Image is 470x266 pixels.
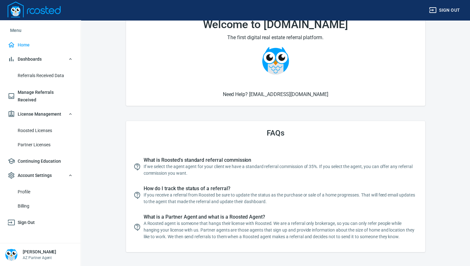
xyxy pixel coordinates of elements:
[18,141,73,149] span: Partner Licenses
[18,127,73,135] span: Roosted Licenses
[429,6,460,14] span: Sign out
[18,188,73,196] span: Profile
[5,38,75,52] a: Home
[5,248,18,261] img: Person
[5,69,75,83] a: Referrals Received Data
[141,33,410,41] h2: The first digital real estate referral platform.
[141,18,410,31] h1: Welcome to [DOMAIN_NAME]
[8,157,73,165] span: Continuing Education
[5,185,75,199] a: Profile
[5,154,75,168] a: Continuing Education
[5,168,75,183] button: Account Settings
[5,199,75,213] a: Billing
[144,214,418,220] span: What is a Partner Agent and what is a Roosted Agent?
[443,238,465,261] iframe: Chat
[8,172,73,179] span: Account Settings
[8,2,61,17] img: Logo
[8,219,73,227] span: Sign Out
[144,163,418,177] p: If we select the agent agent for your client we have a standard referral commission of 35%. If yo...
[23,249,56,255] h6: [PERSON_NAME]
[5,85,75,107] a: Manage Referrals Received
[5,23,75,38] li: Menu
[134,129,418,137] h3: FAQs
[144,220,418,240] p: A Roosted agent is someone that hangs their license with Roosted. We are a referral only brokerag...
[134,90,418,98] h6: Need Help? [EMAIL_ADDRESS][DOMAIN_NAME]
[5,107,75,121] button: License Management
[23,255,56,261] p: AZ Partner Agent
[18,202,73,210] span: Billing
[426,4,462,16] button: Sign out
[18,72,73,80] span: Referrals Received Data
[144,185,418,192] span: How do I track the status of a referral?
[261,46,290,75] img: Owlie
[5,52,75,66] button: Dashboards
[8,41,73,49] span: Home
[5,124,75,138] a: Roosted Licenses
[8,110,73,118] span: License Management
[8,88,73,104] span: Manage Referrals Received
[5,215,75,230] a: Sign Out
[144,157,418,163] span: What is Roosted's standard referral commission
[5,138,75,152] a: Partner Licenses
[144,192,418,205] p: If you receive a referral from Roosted be sure to update the status as the purchase or sale of a ...
[8,55,73,63] span: Dashboards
